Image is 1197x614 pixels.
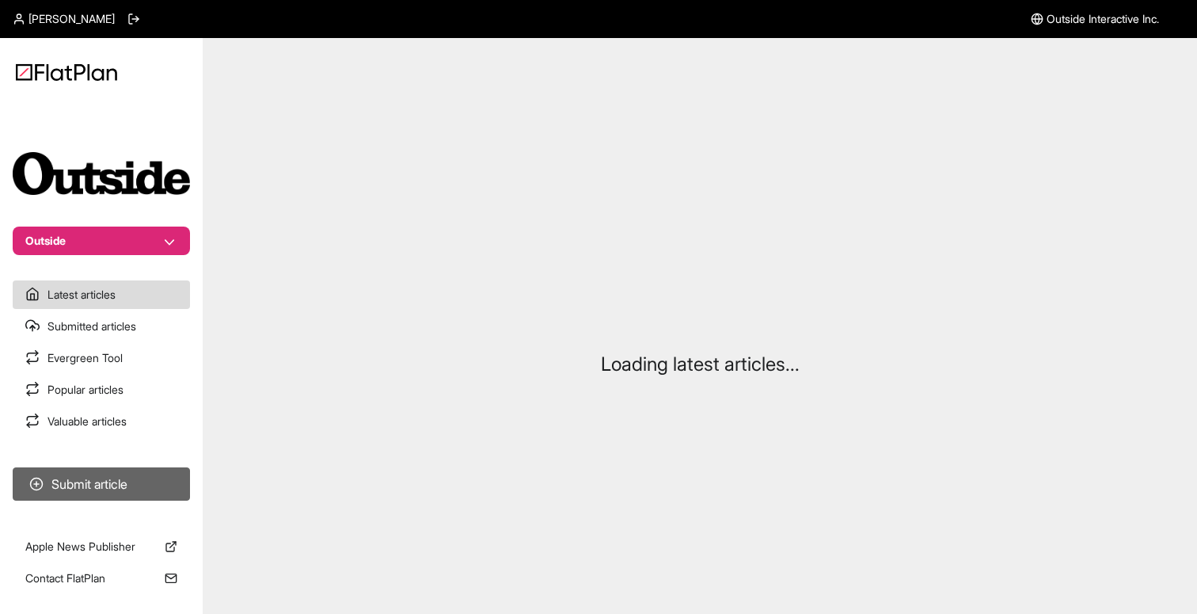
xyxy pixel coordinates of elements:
[13,280,190,309] a: Latest articles
[28,11,115,27] span: [PERSON_NAME]
[13,376,190,404] a: Popular articles
[16,63,117,81] img: Logo
[13,11,115,27] a: [PERSON_NAME]
[13,532,190,561] a: Apple News Publisher
[13,467,190,501] button: Submit article
[13,312,190,341] a: Submitted articles
[13,152,190,195] img: Publication Logo
[13,564,190,593] a: Contact FlatPlan
[13,407,190,436] a: Valuable articles
[601,352,800,377] p: Loading latest articles...
[13,227,190,255] button: Outside
[13,344,190,372] a: Evergreen Tool
[1047,11,1159,27] span: Outside Interactive Inc.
